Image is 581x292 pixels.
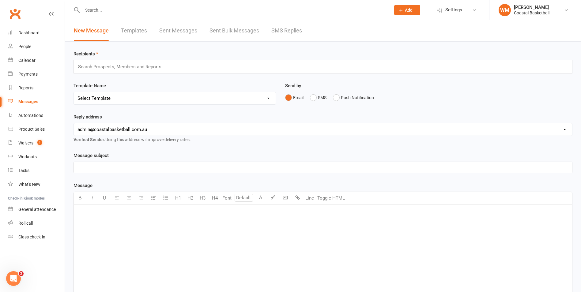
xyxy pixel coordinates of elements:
span: 1 [37,140,42,145]
button: Push Notification [333,92,374,103]
a: Payments [8,67,65,81]
div: Reports [18,85,33,90]
a: Clubworx [7,6,23,21]
label: Message [74,182,92,189]
button: SMS [310,92,326,103]
span: Using this address will improve delivery rates. [74,137,191,142]
a: Waivers 1 [8,136,65,150]
button: Toggle HTML [316,192,346,204]
a: Templates [121,20,147,41]
label: Recipients [74,50,98,58]
a: What's New [8,178,65,191]
input: Default [235,194,253,202]
label: Send by [285,82,301,89]
div: Workouts [18,154,37,159]
a: Automations [8,109,65,122]
label: Reply address [74,113,102,121]
button: U [98,192,111,204]
a: Sent Bulk Messages [209,20,259,41]
div: Class check-in [18,234,45,239]
a: SMS Replies [271,20,302,41]
button: Font [221,192,233,204]
div: Messages [18,99,38,104]
span: Settings [445,3,462,17]
button: H4 [209,192,221,204]
button: A [255,192,267,204]
div: Waivers [18,140,33,145]
span: Add [405,8,413,13]
div: Automations [18,113,43,118]
a: General attendance kiosk mode [8,203,65,216]
button: H3 [196,192,209,204]
button: Email [285,92,304,103]
a: Sent Messages [159,20,197,41]
a: Workouts [8,150,65,164]
a: Tasks [8,164,65,178]
span: U [103,195,106,201]
div: Payments [18,72,38,77]
div: Coastal Basketball [514,10,549,16]
strong: Verified Sender: [74,137,105,142]
input: Search... [81,6,386,14]
div: General attendance [18,207,56,212]
div: Tasks [18,168,29,173]
a: Class kiosk mode [8,230,65,244]
label: Message subject [74,152,109,159]
a: Product Sales [8,122,65,136]
div: Dashboard [18,30,40,35]
a: Messages [8,95,65,109]
button: Add [394,5,420,15]
div: People [18,44,31,49]
a: Dashboard [8,26,65,40]
button: H1 [172,192,184,204]
div: What's New [18,182,40,187]
a: People [8,40,65,54]
div: Product Sales [18,127,45,132]
a: New Message [74,20,109,41]
label: Template Name [74,82,106,89]
div: WM [499,4,511,16]
a: Roll call [8,216,65,230]
span: 2 [19,271,24,276]
iframe: Intercom live chat [6,271,21,286]
button: H2 [184,192,196,204]
button: Line [304,192,316,204]
div: [PERSON_NAME] [514,5,549,10]
div: Roll call [18,221,33,226]
a: Reports [8,81,65,95]
input: Search Prospects, Members and Reports [77,63,167,71]
a: Calendar [8,54,65,67]
div: Calendar [18,58,36,63]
